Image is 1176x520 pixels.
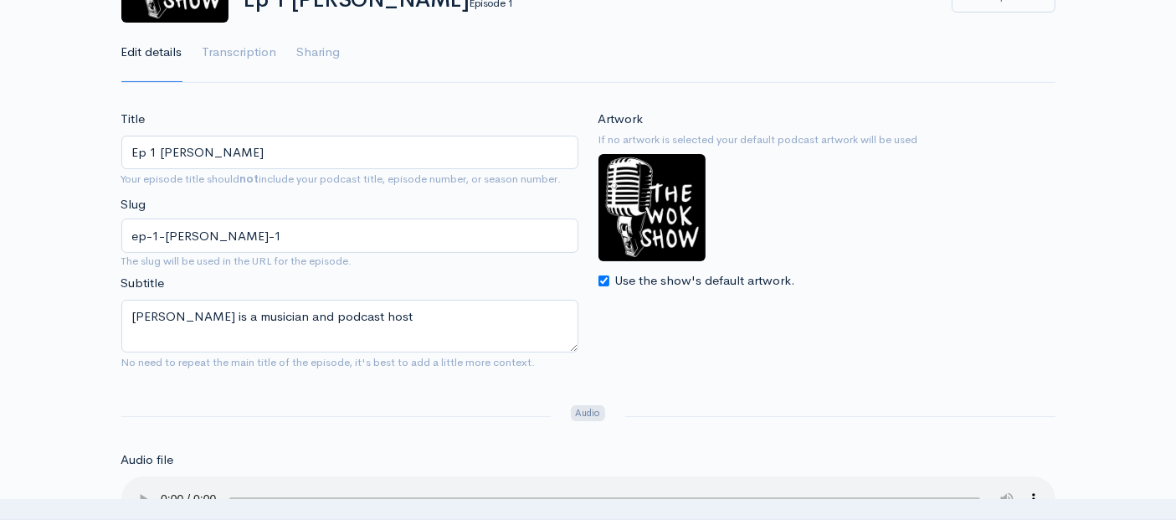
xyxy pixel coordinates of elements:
[203,23,277,83] a: Transcription
[121,355,536,369] small: No need to repeat the main title of the episode, it's best to add a little more context.
[121,23,182,83] a: Edit details
[121,195,146,214] label: Slug
[571,405,605,421] span: Audio
[121,300,578,353] textarea: [PERSON_NAME] is a musician and podcast host
[121,253,578,270] small: The slug will be used in the URL for the episode.
[598,110,644,129] label: Artwork
[121,136,578,170] input: What is the episode's title?
[121,450,174,470] label: Audio file
[121,172,562,186] small: Your episode title should include your podcast title, episode number, or season number.
[240,172,259,186] strong: not
[598,131,1055,148] small: If no artwork is selected your default podcast artwork will be used
[121,219,578,253] input: title-of-episode
[121,110,146,129] label: Title
[121,274,165,293] label: Subtitle
[297,23,341,83] a: Sharing
[615,271,796,291] label: Use the show's default artwork.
